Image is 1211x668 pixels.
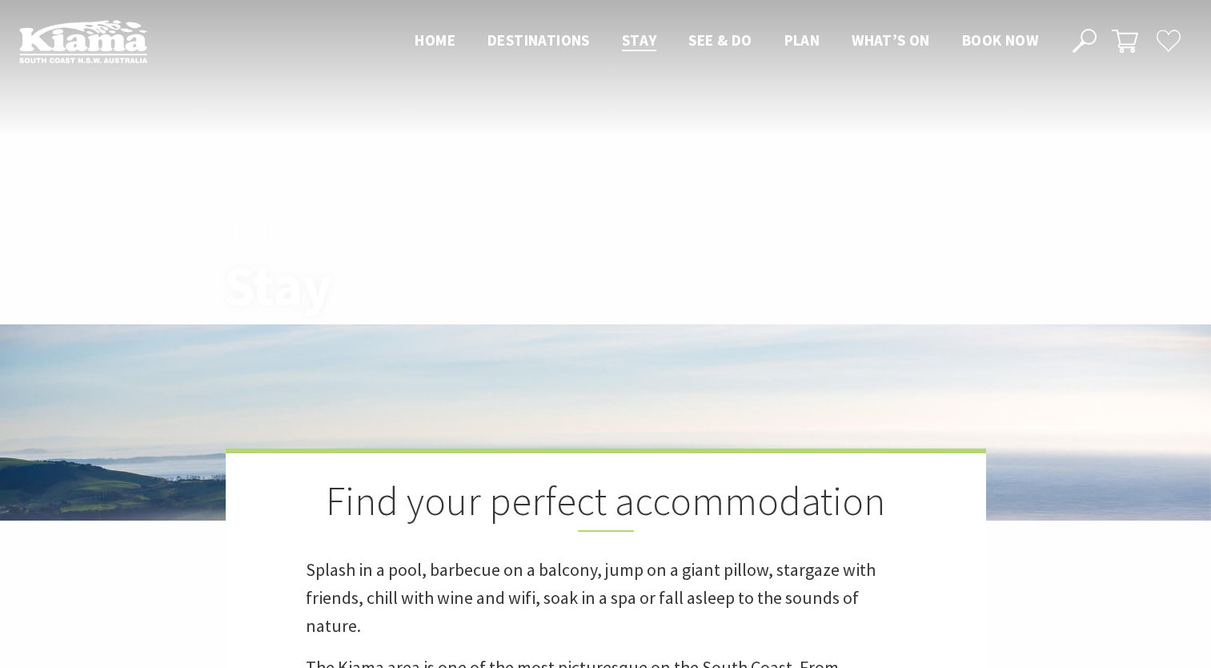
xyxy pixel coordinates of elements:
[306,477,906,532] h2: Find your perfect accommodation
[487,30,590,50] span: Destinations
[962,30,1038,50] span: Book now
[415,30,455,50] span: Home
[19,19,147,63] img: Kiama Logo
[306,556,906,641] p: Splash in a pool, barbecue on a balcony, jump on a giant pillow, stargaze with friends, chill wit...
[622,30,657,50] span: Stay
[224,256,676,317] h1: Stay
[852,30,930,50] span: What’s On
[784,30,820,50] span: Plan
[399,28,1054,54] nav: Main Menu
[688,30,752,50] span: See & Do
